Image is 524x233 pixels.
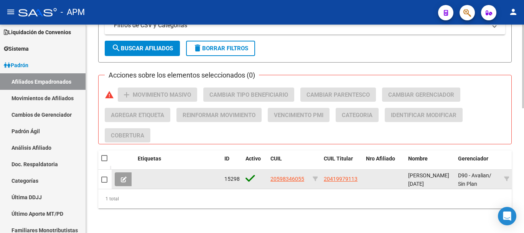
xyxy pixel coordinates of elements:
mat-icon: person [509,7,518,17]
span: 20598346055 [270,176,304,182]
span: [PERSON_NAME][DATE] [408,172,449,187]
span: CUIL Titular [324,155,353,162]
datatable-header-cell: Etiquetas [135,150,221,176]
span: Cobertura [111,132,144,139]
button: Cobertura [105,128,150,142]
button: Categoria [336,108,379,122]
datatable-header-cell: Activo [242,150,267,176]
span: Gerenciador [458,155,488,162]
datatable-header-cell: CUIL Titular [321,150,363,176]
span: Sistema [4,45,29,53]
span: Activo [246,155,261,162]
button: Reinformar Movimiento [176,108,262,122]
datatable-header-cell: Gerenciador [455,150,501,176]
span: Cambiar Tipo Beneficiario [209,91,288,98]
datatable-header-cell: CUIL [267,150,310,176]
mat-icon: warning [105,90,114,99]
span: 20419979113 [324,176,358,182]
button: Cambiar Tipo Beneficiario [203,88,294,102]
mat-panel-title: Filtros de CSV y Categorias [114,21,487,30]
span: Borrar Filtros [193,45,248,52]
button: Cambiar Parentesco [300,88,376,102]
span: CUIL [270,155,282,162]
datatable-header-cell: Nro Afiliado [363,150,405,176]
span: Categoria [342,112,372,119]
span: Reinformar Movimiento [183,112,255,119]
button: Cambiar Gerenciador [382,88,460,102]
span: Vencimiento PMI [274,112,323,119]
datatable-header-cell: ID [221,150,242,176]
span: Cambiar Gerenciador [388,91,454,98]
div: Open Intercom Messenger [498,207,516,225]
button: Buscar Afiliados [105,41,180,56]
button: Vencimiento PMI [268,108,330,122]
button: Agregar Etiqueta [105,108,170,122]
span: Buscar Afiliados [112,45,173,52]
button: Identificar Modificar [385,108,463,122]
span: Nombre [408,155,428,162]
mat-expansion-panel-header: Filtros de CSV y Categorias [105,16,505,35]
datatable-header-cell: Nombre [405,150,455,176]
span: 152988 [224,176,243,182]
button: Borrar Filtros [186,41,255,56]
span: Movimiento Masivo [133,91,191,98]
span: Padrón [4,61,28,69]
span: Identificar Modificar [391,112,456,119]
span: Cambiar Parentesco [306,91,370,98]
mat-icon: search [112,43,121,53]
span: Etiquetas [138,155,161,162]
span: - APM [61,4,85,21]
h3: Acciones sobre los elementos seleccionados (0) [105,70,259,81]
div: 1 total [98,189,512,208]
button: Movimiento Masivo [118,88,197,102]
span: Liquidación de Convenios [4,28,71,36]
mat-icon: add [122,90,131,99]
mat-icon: menu [6,7,15,17]
mat-icon: delete [193,43,202,53]
span: Nro Afiliado [366,155,395,162]
span: D90 - Avalian [458,172,489,178]
span: ID [224,155,229,162]
span: Agregar Etiqueta [111,112,164,119]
